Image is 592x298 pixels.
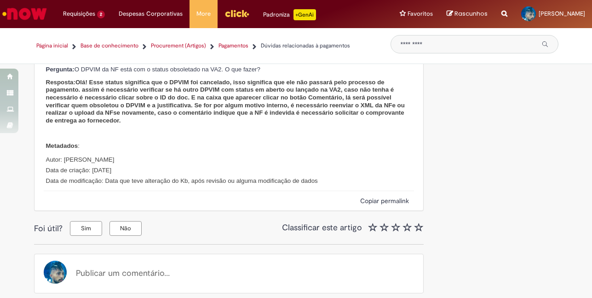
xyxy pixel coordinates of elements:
button: Publicar um comentário... [73,267,172,280]
a: Rascunhos [447,10,488,18]
span: Favoritos [408,9,433,18]
span: 2 [97,11,105,18]
span: More [196,9,211,18]
span: Foi útil? [34,223,63,234]
button: Copiar permalink [357,196,412,206]
span: Data de modificação: Data que teve alteração do Kb, após revisão ou alguma modificação de dados [46,177,318,184]
div: Comentário [34,254,424,298]
span: Resposta: [46,79,75,86]
span: Autor: [PERSON_NAME] [46,156,115,163]
a: Base de conhecimento [80,42,138,50]
div: Padroniza [263,9,316,20]
a: Página inicial [36,42,68,50]
span: Despesas Corporativas [119,9,183,18]
span: Dúvidas relacionadas à pagamentos [261,42,350,49]
span: Classificar este artigo [282,222,362,233]
img: click_logo_yellow_360x200.png [224,6,249,20]
span: : [78,142,80,149]
span: O DPVIM da NF está com o status obsoletado na VA2. O que fazer? [46,66,260,73]
span: Rascunhos [454,9,488,18]
div: Este artigo foi útil? [64,223,144,232]
strong: Pergunta: [46,66,75,73]
p: +GenAi [293,9,316,20]
a: Pagamentos [218,42,248,50]
span: [PERSON_NAME] [539,10,585,18]
span: Data de criação: [DATE] [46,167,112,174]
button: Não, este artigo não foi útil [109,221,142,236]
img: ServiceNow [1,5,48,23]
span: Metadados [46,142,78,149]
a: Robson Jose Da Silva perfil [44,269,67,277]
span: Requisições [63,9,95,18]
span: Classificar este artigo [368,223,424,234]
a: Procurement (Artigos) [151,42,206,50]
span: Olá! Esse status significa que o DPVIM foi cancelado, isso significa que ele não passará pelo pro... [46,79,405,124]
button: Sim, este artigo foi útil [70,221,102,236]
